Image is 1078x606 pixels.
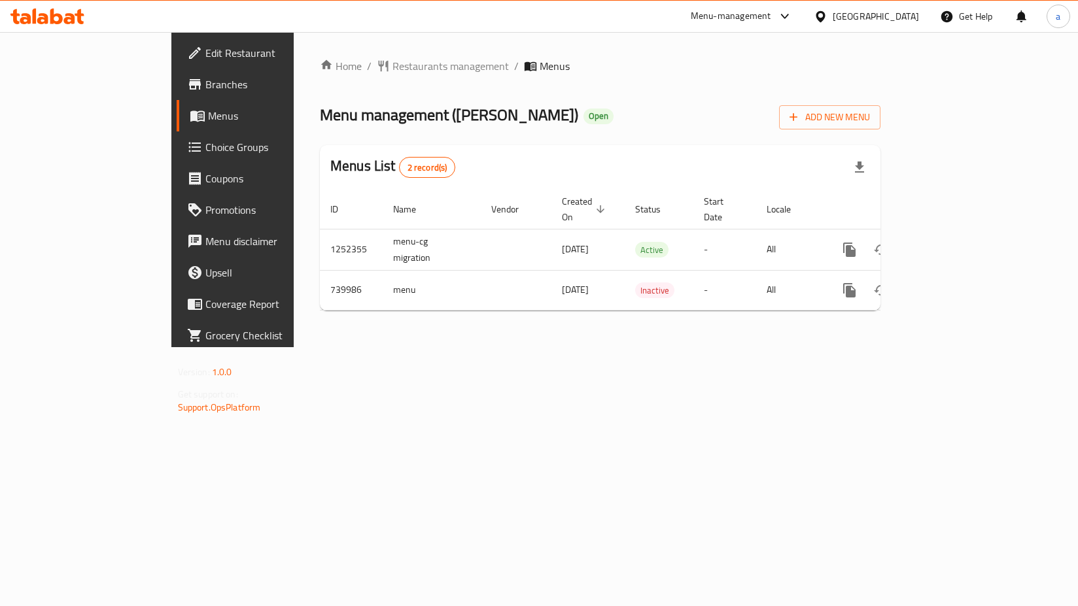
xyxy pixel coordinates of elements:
[205,296,341,312] span: Coverage Report
[367,58,372,74] li: /
[177,194,351,226] a: Promotions
[320,229,383,270] td: 1252355
[205,45,341,61] span: Edit Restaurant
[178,399,261,416] a: Support.OpsPlatform
[205,265,341,280] span: Upsell
[177,163,351,194] a: Coupons
[400,161,455,174] span: 2 record(s)
[865,275,897,306] button: Change Status
[177,288,351,320] a: Coverage Report
[865,234,897,265] button: Change Status
[635,243,669,258] span: Active
[693,270,756,310] td: -
[756,229,824,270] td: All
[562,281,589,298] span: [DATE]
[562,194,609,225] span: Created On
[583,110,614,122] span: Open
[320,58,880,74] nav: breadcrumb
[320,270,383,310] td: 739986
[205,139,341,155] span: Choice Groups
[177,37,351,69] a: Edit Restaurant
[562,241,589,258] span: [DATE]
[178,386,238,403] span: Get support on:
[767,201,808,217] span: Locale
[208,108,341,124] span: Menus
[205,328,341,343] span: Grocery Checklist
[177,69,351,100] a: Branches
[540,58,570,74] span: Menus
[205,171,341,186] span: Coupons
[635,201,678,217] span: Status
[205,233,341,249] span: Menu disclaimer
[583,109,614,124] div: Open
[177,131,351,163] a: Choice Groups
[1056,9,1060,24] span: a
[177,226,351,257] a: Menu disclaimer
[514,58,519,74] li: /
[383,229,481,270] td: menu-cg migration
[205,202,341,218] span: Promotions
[383,270,481,310] td: menu
[824,190,970,229] th: Actions
[377,58,509,74] a: Restaurants management
[691,8,771,24] div: Menu-management
[635,242,669,258] div: Active
[704,194,740,225] span: Start Date
[177,320,351,351] a: Grocery Checklist
[399,157,456,178] div: Total records count
[635,282,674,298] div: Inactive
[177,257,351,288] a: Upsell
[693,229,756,270] td: -
[330,201,355,217] span: ID
[212,363,232,380] span: 1.0.0
[844,152,875,183] div: Export file
[205,76,341,92] span: Branches
[491,201,536,217] span: Vendor
[790,109,870,126] span: Add New Menu
[330,156,455,178] h2: Menus List
[177,100,351,131] a: Menus
[635,283,674,298] span: Inactive
[392,58,509,74] span: Restaurants management
[756,270,824,310] td: All
[833,9,919,24] div: [GEOGRAPHIC_DATA]
[834,234,865,265] button: more
[393,201,433,217] span: Name
[834,275,865,306] button: more
[320,100,578,129] span: Menu management ( [PERSON_NAME] )
[178,363,210,380] span: Version:
[779,105,880,129] button: Add New Menu
[320,190,970,311] table: enhanced table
